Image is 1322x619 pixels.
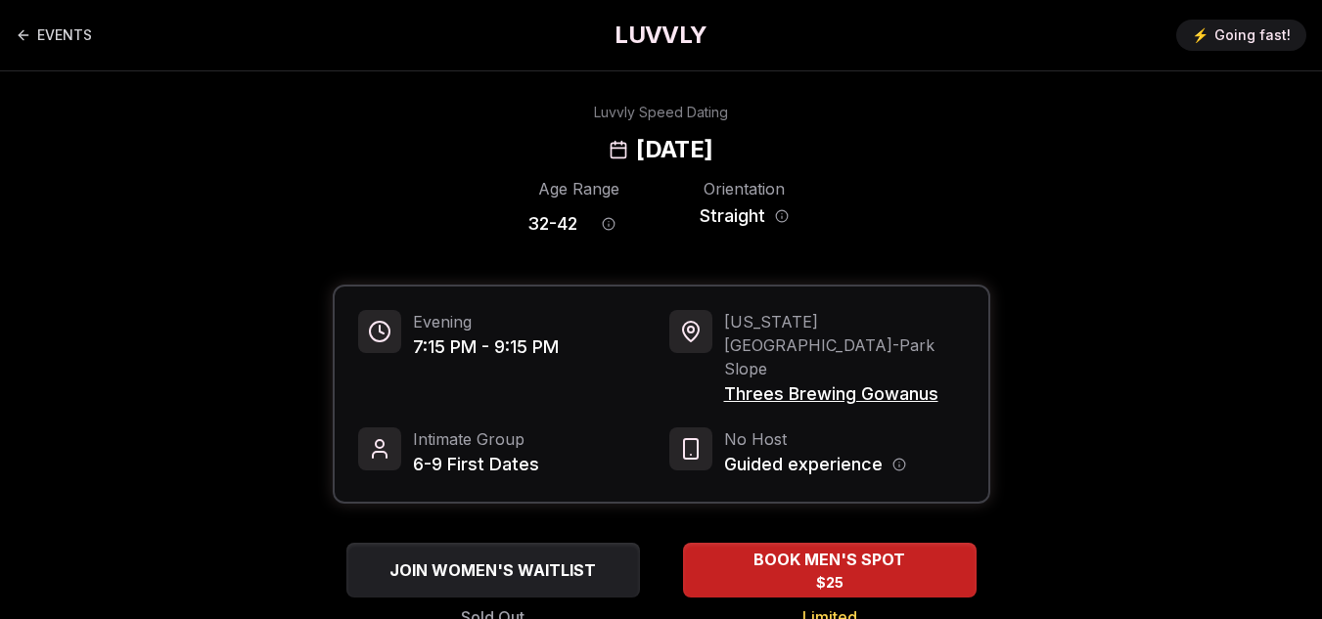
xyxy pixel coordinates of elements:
[16,16,92,55] a: Back to events
[413,333,559,361] span: 7:15 PM - 9:15 PM
[750,548,909,571] span: BOOK MEN'S SPOT
[724,310,965,380] span: [US_STATE][GEOGRAPHIC_DATA] - Park Slope
[527,210,577,238] span: 32 - 42
[693,177,796,200] div: Orientation
[683,543,977,597] button: BOOK MEN'S SPOT - Limited
[816,573,843,593] span: $25
[1192,25,1208,45] span: ⚡️
[892,458,906,471] button: Host information
[346,543,640,597] button: JOIN WOMEN'S WAITLIST - Sold Out
[615,20,707,51] a: LUVVLY
[775,209,789,223] button: Orientation information
[413,451,539,478] span: 6-9 First Dates
[413,427,539,451] span: Intimate Group
[724,427,906,451] span: No Host
[724,380,965,408] span: Threes Brewing Gowanus
[413,310,559,333] span: Evening
[700,202,765,230] span: Straight
[594,103,728,122] div: Luvvly Speed Dating
[636,134,712,165] h2: [DATE]
[724,451,883,478] span: Guided experience
[1214,25,1291,45] span: Going fast!
[527,177,630,200] div: Age Range
[587,202,630,245] button: Age range information
[386,558,600,582] span: JOIN WOMEN'S WAITLIST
